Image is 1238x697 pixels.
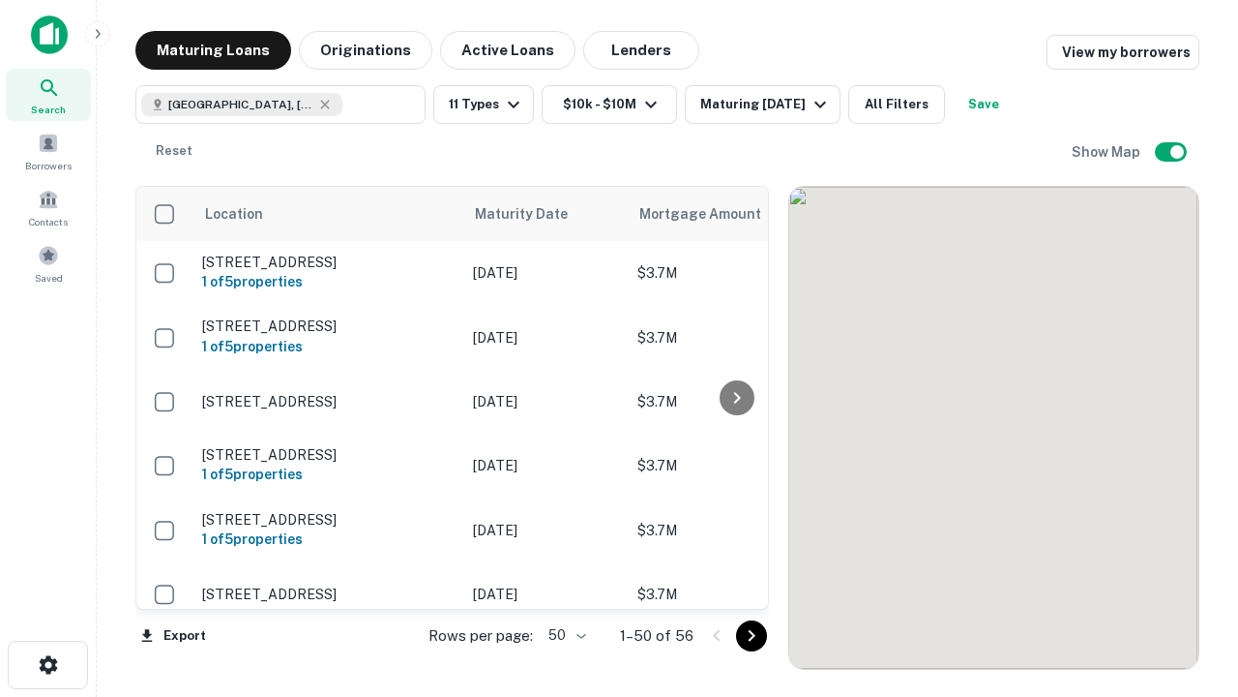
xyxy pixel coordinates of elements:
span: Location [204,202,263,226]
p: [STREET_ADDRESS] [202,446,454,464]
div: Maturing [DATE] [700,93,832,116]
span: Borrowers [25,158,72,173]
button: Maturing [DATE] [685,85,840,124]
a: Contacts [6,181,91,233]
h6: 1 of 5 properties [202,529,454,550]
p: [STREET_ADDRESS] [202,254,454,271]
button: Export [135,621,211,651]
p: [STREET_ADDRESS] [202,511,454,529]
a: Saved [6,237,91,289]
span: [GEOGRAPHIC_DATA], [GEOGRAPHIC_DATA] [168,96,313,113]
button: 11 Types [433,85,534,124]
h6: 1 of 5 properties [202,336,454,357]
th: Location [192,187,463,241]
div: 50 [541,621,589,650]
p: 1–50 of 56 [620,624,693,648]
button: Originations [299,31,432,70]
button: $10k - $10M [542,85,677,124]
th: Maturity Date [463,187,628,241]
span: Contacts [29,214,68,229]
span: Search [31,102,66,117]
a: View my borrowers [1046,35,1199,70]
p: [DATE] [473,520,618,541]
p: $3.7M [637,520,831,541]
p: [STREET_ADDRESS] [202,393,454,410]
p: [DATE] [473,391,618,412]
p: $3.7M [637,391,831,412]
a: Search [6,69,91,121]
iframe: Chat Widget [1141,542,1238,635]
p: $3.7M [637,455,831,476]
h6: Show Map [1072,141,1143,163]
h6: 1 of 5 properties [202,464,454,485]
button: Save your search to get updates of matches that match your search criteria. [953,85,1015,124]
p: [STREET_ADDRESS] [202,318,454,335]
button: Active Loans [440,31,575,70]
h6: 1 of 5 properties [202,271,454,292]
p: [DATE] [473,262,618,284]
button: Maturing Loans [135,31,291,70]
th: Mortgage Amount [628,187,840,241]
span: Mortgage Amount [639,202,786,226]
button: All Filters [848,85,945,124]
button: Lenders [583,31,699,70]
p: [STREET_ADDRESS] [202,586,454,603]
p: [DATE] [473,455,618,476]
span: Maturity Date [475,202,593,226]
p: [DATE] [473,584,618,605]
p: [DATE] [473,327,618,348]
p: $3.7M [637,584,831,605]
p: $3.7M [637,327,831,348]
p: $3.7M [637,262,831,284]
span: Saved [35,270,63,286]
button: Reset [143,132,205,170]
a: Borrowers [6,125,91,177]
img: capitalize-icon.png [31,15,68,54]
p: Rows per page: [428,624,533,648]
div: 0 0 [789,187,1198,669]
button: Go to next page [736,621,767,652]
